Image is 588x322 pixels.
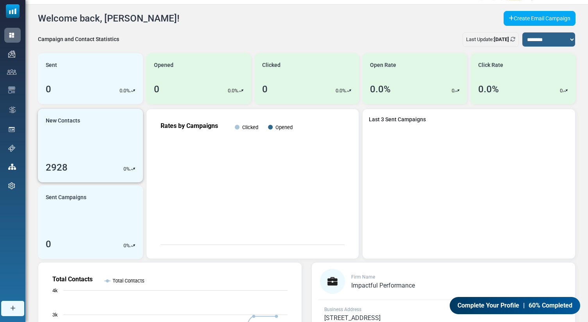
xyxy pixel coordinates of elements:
div: 0 [46,237,51,251]
text: 3k [52,312,58,318]
p: 0 [123,242,126,250]
div: % [123,165,135,173]
text: Total Contacts [113,278,145,284]
img: support-icon.svg [8,145,15,152]
div: 0.0% [478,82,499,96]
img: settings-icon.svg [8,182,15,189]
p: 0.0% [336,87,346,95]
img: mailsoftly_icon_blue_white.svg [6,4,20,18]
img: workflow.svg [8,105,17,114]
text: Opened [275,124,293,130]
div: Last Update: [463,32,519,47]
span: 60% Completed [529,301,572,310]
a: Impactful Performance [351,282,415,289]
svg: Rates by Campaigns [153,115,352,252]
img: email-templates-icon.svg [8,86,15,94]
div: 2928 [46,160,68,174]
span: Open Rate [370,61,396,69]
a: Complete Your Profile | 60% Completed [450,297,580,314]
span: Sent [46,61,57,69]
a: New Contacts 2928 0% [38,109,143,182]
span: Opened [154,61,173,69]
span: Complete Your Profile [458,301,519,310]
text: Clicked [242,124,258,130]
div: % [123,242,135,250]
a: Last 3 Sent Campaigns [369,115,569,124]
img: contacts-icon.svg [7,69,16,75]
text: 4k [52,288,58,293]
img: dashboard-icon-active.svg [8,32,15,39]
a: Refresh Stats [510,36,515,42]
p: 0.0% [120,87,130,95]
span: New Contacts [46,117,80,125]
span: [STREET_ADDRESS] [324,314,381,322]
span: Clicked [262,61,281,69]
p: 0.0% [228,87,238,95]
span: Business Address [324,307,361,312]
a: Create Email Campaign [504,11,575,26]
div: 0 [154,82,159,96]
span: Firm Name [351,274,375,280]
h4: Welcome back, [PERSON_NAME]! [38,13,179,24]
div: 0 [262,82,268,96]
text: Total Contacts [52,275,93,283]
text: Rates by Campaigns [161,122,218,130]
span: Impactful Performance [351,282,415,289]
img: campaigns-icon.png [8,50,15,58]
div: Campaign and Contact Statistics [38,35,119,43]
span: Click Rate [478,61,503,69]
div: 0.0% [370,82,391,96]
span: | [523,301,525,310]
b: [DATE] [494,36,509,42]
p: 0 [452,87,454,95]
p: 0 [123,165,126,173]
img: landing_pages.svg [8,126,15,133]
div: 0 [46,82,51,96]
p: 0 [560,87,563,95]
span: Sent Campaigns [46,193,86,201]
